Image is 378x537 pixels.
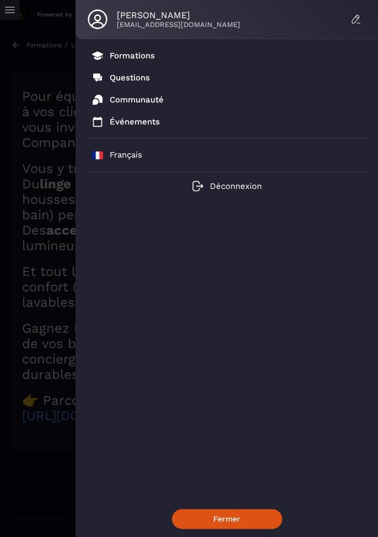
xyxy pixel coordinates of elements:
[110,117,160,127] p: Événements
[110,51,155,61] p: Formations
[110,73,150,83] p: Questions
[92,94,164,105] a: Communauté
[172,509,282,529] button: Fermer
[92,72,150,83] a: Questions
[110,95,164,105] p: Communauté
[210,181,262,191] p: Déconnexion
[92,50,155,61] a: Formations
[92,116,160,127] a: Événements
[110,150,142,161] p: Français
[117,10,339,20] h3: [PERSON_NAME]
[117,20,339,29] p: [EMAIL_ADDRESS][DOMAIN_NAME]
